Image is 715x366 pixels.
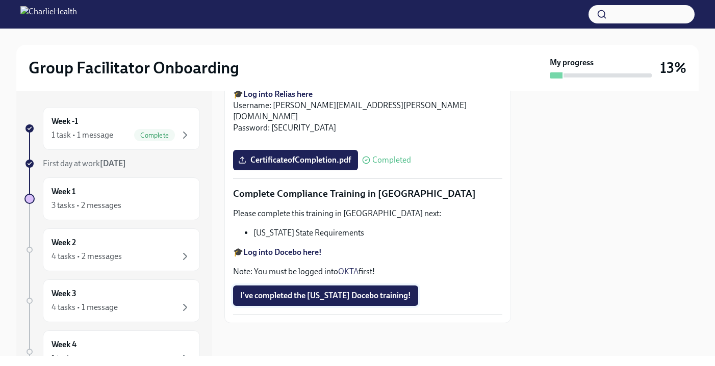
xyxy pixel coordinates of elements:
[253,227,502,239] li: [US_STATE] State Requirements
[24,228,200,271] a: Week 24 tasks • 2 messages
[52,302,118,313] div: 4 tasks • 1 message
[52,251,122,262] div: 4 tasks • 2 messages
[52,288,76,299] h6: Week 3
[233,208,502,219] p: Please complete this training in [GEOGRAPHIC_DATA] next:
[43,159,126,168] span: First day at work
[372,156,411,164] span: Completed
[29,58,239,78] h2: Group Facilitator Onboarding
[233,150,358,170] label: CertificateofCompletion.pdf
[233,247,502,258] p: 🎓
[24,279,200,322] a: Week 34 tasks • 1 message
[233,285,418,306] button: I've completed the [US_STATE] Docebo training!
[24,158,200,169] a: First day at work[DATE]
[24,177,200,220] a: Week 13 tasks • 2 messages
[134,132,175,139] span: Complete
[52,186,75,197] h6: Week 1
[550,57,594,68] strong: My progress
[240,155,351,165] span: CertificateofCompletion.pdf
[52,339,76,350] h6: Week 4
[240,291,411,301] span: I've completed the [US_STATE] Docebo training!
[338,267,359,276] a: OKTA
[52,116,78,127] h6: Week -1
[52,200,121,211] div: 3 tasks • 2 messages
[243,89,313,99] a: Log into Relias here
[20,6,77,22] img: CharlieHealth
[24,107,200,150] a: Week -11 task • 1 messageComplete
[52,129,113,141] div: 1 task • 1 message
[52,237,76,248] h6: Week 2
[233,187,502,200] p: Complete Compliance Training in [GEOGRAPHIC_DATA]
[100,159,126,168] strong: [DATE]
[660,59,686,77] h3: 13%
[243,247,322,257] a: Log into Docebo here!
[233,266,502,277] p: Note: You must be logged into first!
[52,353,71,364] div: 1 task
[233,89,502,134] p: 🎓 Username: [PERSON_NAME][EMAIL_ADDRESS][PERSON_NAME][DOMAIN_NAME] Password: [SECURITY_DATA]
